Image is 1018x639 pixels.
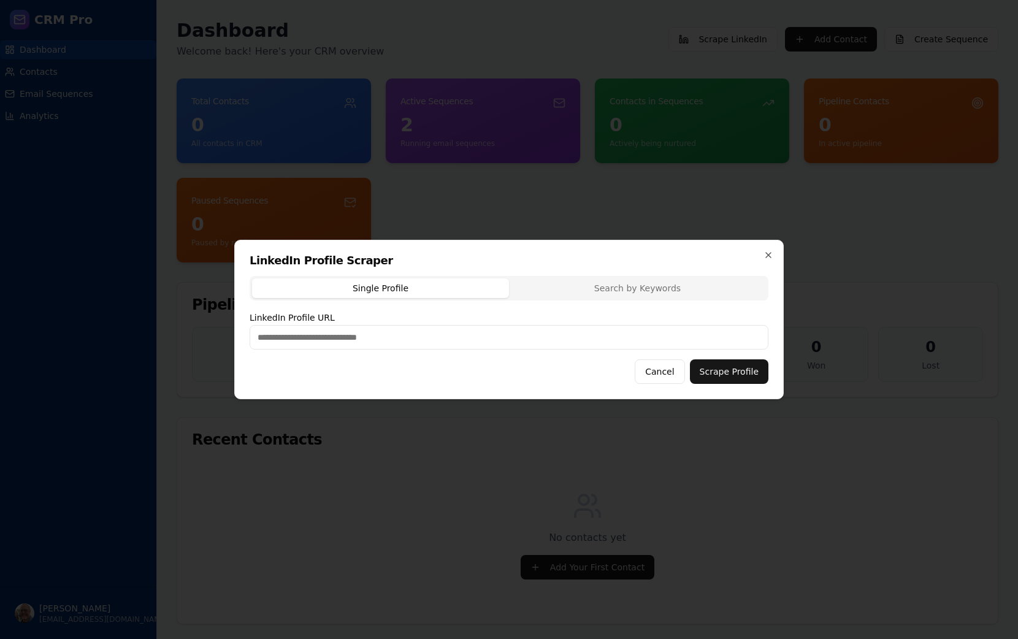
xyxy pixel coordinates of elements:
button: Cancel [635,359,684,384]
button: Search by Keywords [509,278,766,298]
label: LinkedIn Profile URL [250,313,335,323]
button: Single Profile [252,278,509,298]
button: Scrape Profile [690,359,768,384]
h2: LinkedIn Profile Scraper [250,255,768,266]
